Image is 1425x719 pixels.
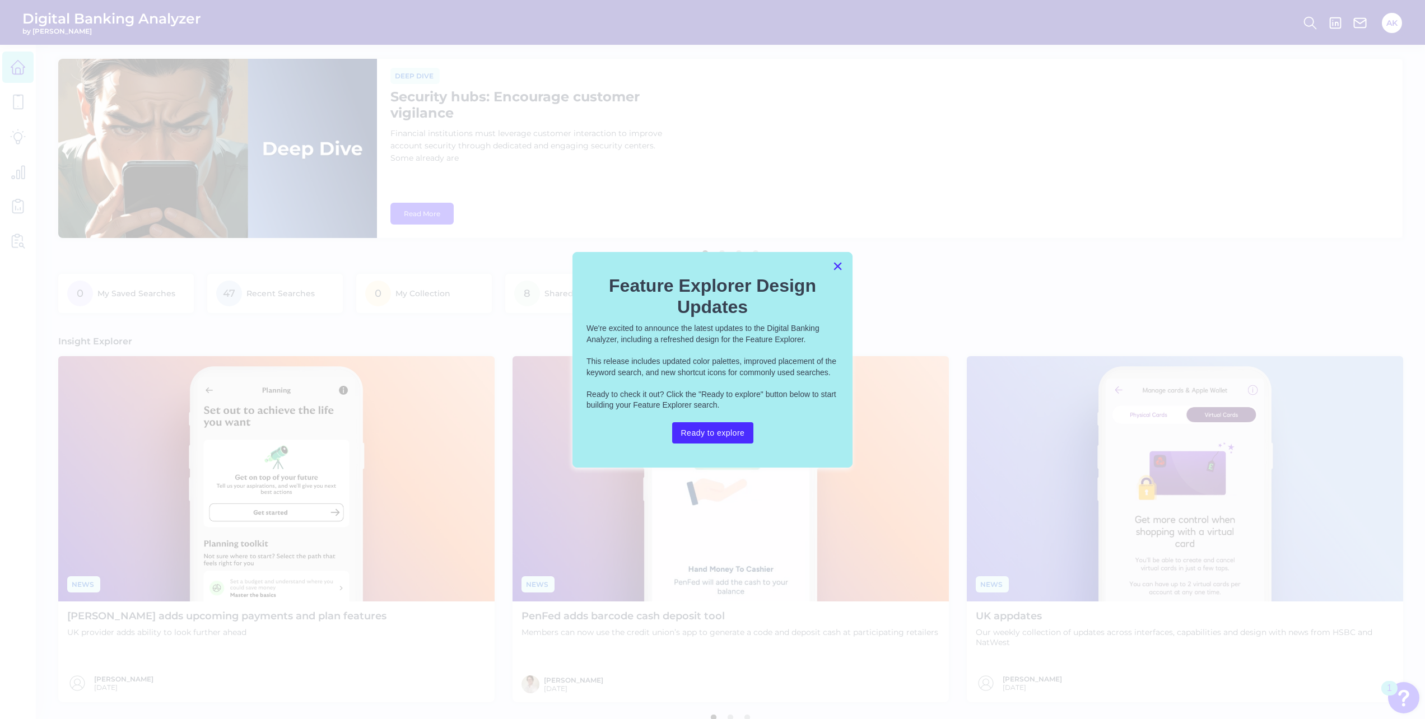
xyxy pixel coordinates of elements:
[586,275,839,318] h2: Feature Explorer Design Updates
[586,323,839,345] p: We're excited to announce the latest updates to the Digital Banking Analyzer, including a refresh...
[586,389,839,411] p: Ready to check it out? Click the "Ready to explore" button below to start building your Feature E...
[672,422,754,443] button: Ready to explore
[832,257,843,275] button: Close
[586,356,839,378] p: This release includes updated color palettes, improved placement of the keyword search, and new s...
